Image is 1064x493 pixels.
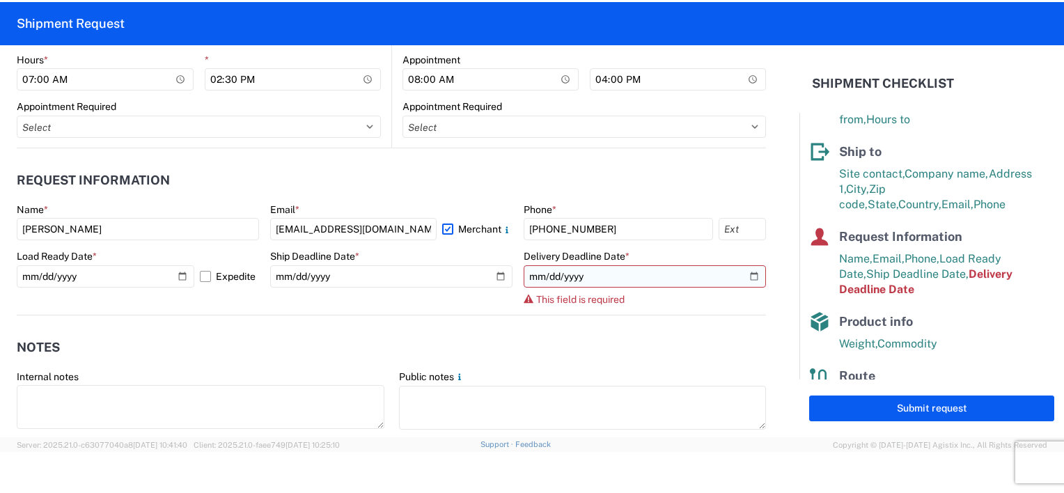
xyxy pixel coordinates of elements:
label: Merchant [442,218,513,240]
button: Submit request [809,396,1054,421]
h2: Request Information [17,173,170,187]
span: Name, [839,252,873,265]
span: Site contact, [839,167,905,180]
label: Delivery Deadline Date [524,250,629,263]
span: Weight, [839,337,877,350]
span: [DATE] 10:41:40 [133,441,187,449]
span: Email, [941,198,973,211]
span: This field is required [536,294,625,305]
label: Email [270,203,299,216]
label: Public notes [399,370,465,383]
label: Expedite [200,265,259,288]
span: [DATE] 10:25:10 [285,441,340,449]
label: Appointment Required [402,100,502,113]
label: Ship Deadline Date [270,250,359,263]
h2: Notes [17,341,60,354]
span: Product info [839,314,913,329]
span: Request Information [839,229,962,244]
input: Ext [719,218,766,240]
label: Internal notes [17,370,79,383]
label: Name [17,203,48,216]
label: Appointment [402,54,460,66]
label: Hours [17,54,48,66]
h2: Shipment Request [17,15,125,32]
span: Ship Deadline Date, [866,267,969,281]
span: City, [846,182,869,196]
span: Company name, [905,167,989,180]
span: Email, [873,252,905,265]
span: Country, [898,198,941,211]
span: Copyright © [DATE]-[DATE] Agistix Inc., All Rights Reserved [833,439,1047,451]
span: Client: 2025.21.0-faee749 [194,441,340,449]
span: Server: 2025.21.0-c63077040a8 [17,441,187,449]
span: Phone, [905,252,939,265]
label: Phone [524,203,556,216]
label: Appointment Required [17,100,116,113]
h2: Shipment Checklist [812,75,954,92]
span: Ship to [839,144,882,159]
span: Route [839,368,875,383]
span: Hours to [866,113,910,126]
span: Phone [973,198,1006,211]
a: Feedback [515,440,551,448]
a: Support [480,440,515,448]
span: State, [868,198,898,211]
label: Load Ready Date [17,250,97,263]
span: Commodity [877,337,937,350]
